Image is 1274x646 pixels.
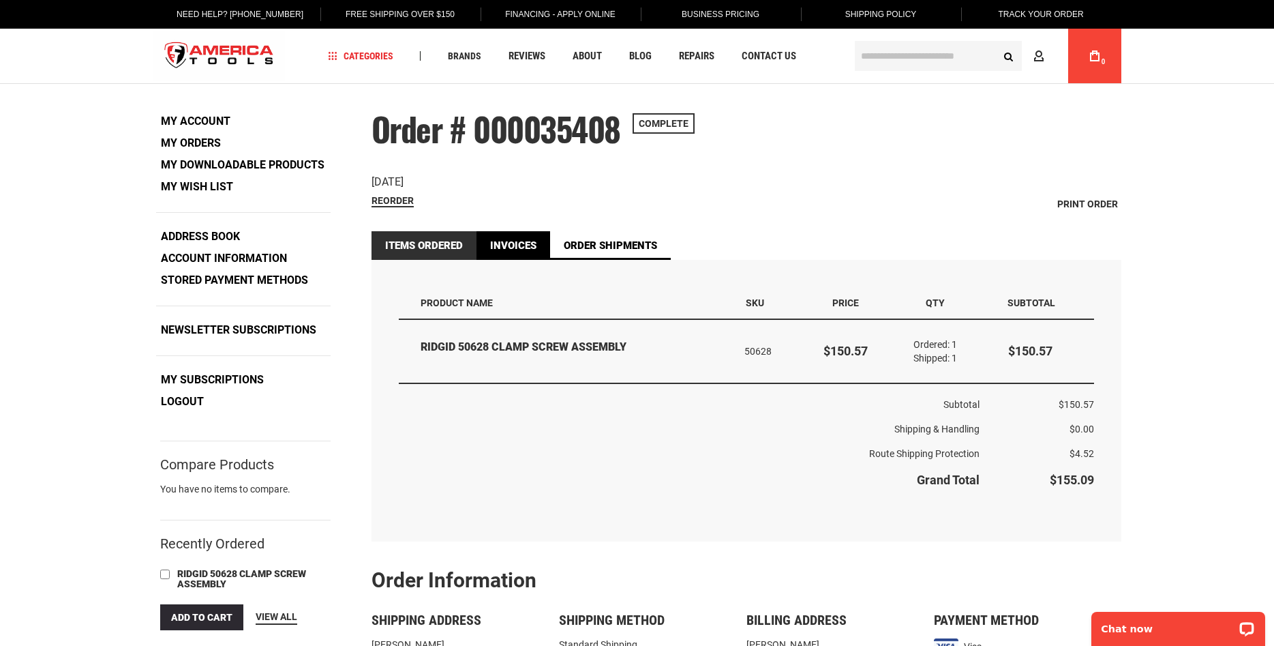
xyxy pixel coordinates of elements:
[153,31,286,82] img: America Tools
[891,287,980,319] th: Qty
[156,177,238,197] a: My Wish List
[913,339,952,350] span: Ordered
[934,612,1039,628] span: Payment Method
[371,175,404,188] span: [DATE]
[1057,199,1118,209] span: Print Order
[156,226,245,247] a: Address Book
[1059,399,1094,410] span: $150.57
[1082,29,1108,83] a: 0
[322,47,399,65] a: Categories
[153,31,286,82] a: store logo
[673,47,721,65] a: Repairs
[679,51,714,61] span: Repairs
[328,51,393,61] span: Categories
[623,47,658,65] a: Blog
[156,111,235,132] a: My Account
[160,482,331,510] div: You have no items to compare.
[1070,448,1094,459] span: $4.52
[156,155,329,175] a: My Downloadable Products
[256,611,297,622] span: View All
[156,133,226,153] a: My Orders
[509,51,545,61] span: Reviews
[801,287,891,319] th: Price
[917,473,980,487] strong: Grand Total
[160,604,243,630] button: Add to Cart
[502,47,551,65] a: Reviews
[550,231,671,260] a: Order Shipments
[566,47,608,65] a: About
[371,104,621,153] span: Order # 000035408
[371,568,536,592] strong: Order Information
[174,567,310,593] a: RIDGID 50628 CLAMP SCREW ASSEMBLY
[952,339,957,350] span: 1
[421,340,726,355] strong: RIDGID 50628 CLAMP SCREW ASSEMBLY
[823,344,868,358] span: $150.57
[913,353,952,364] span: Shipped
[735,287,800,319] th: SKU
[1082,603,1274,646] iframe: LiveChat chat widget
[996,43,1022,69] button: Search
[399,417,980,441] th: Shipping & Handling
[442,47,487,65] a: Brands
[559,612,665,628] span: Shipping Method
[371,195,414,206] span: Reorder
[573,51,602,61] span: About
[1054,194,1121,214] a: Print Order
[156,320,321,340] a: Newsletter Subscriptions
[735,320,800,383] td: 50628
[371,195,414,207] a: Reorder
[735,47,802,65] a: Contact Us
[156,392,209,412] a: Logout
[160,458,274,471] strong: Compare Products
[746,612,847,628] span: Billing Address
[845,10,917,19] span: Shipping Policy
[160,535,264,552] strong: Recently Ordered
[629,51,652,61] span: Blog
[399,287,735,319] th: Product Name
[399,383,980,417] th: Subtotal
[161,136,221,149] strong: My Orders
[1050,473,1094,487] span: $155.09
[371,231,476,260] strong: Items Ordered
[256,610,297,625] a: View All
[156,270,313,291] a: Stored Payment Methods
[476,231,550,260] a: Invoices
[156,248,292,269] a: Account Information
[156,370,269,390] a: My Subscriptions
[1008,344,1052,358] span: $150.57
[1070,424,1094,435] span: $0.00
[633,113,695,134] span: Complete
[742,51,796,61] span: Contact Us
[448,51,481,61] span: Brands
[980,287,1093,319] th: Subtotal
[952,353,957,364] span: 1
[1102,58,1106,65] span: 0
[177,568,306,589] span: RIDGID 50628 CLAMP SCREW ASSEMBLY
[399,441,980,466] th: Route Shipping Protection
[171,612,232,623] span: Add to Cart
[371,612,481,628] span: Shipping Address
